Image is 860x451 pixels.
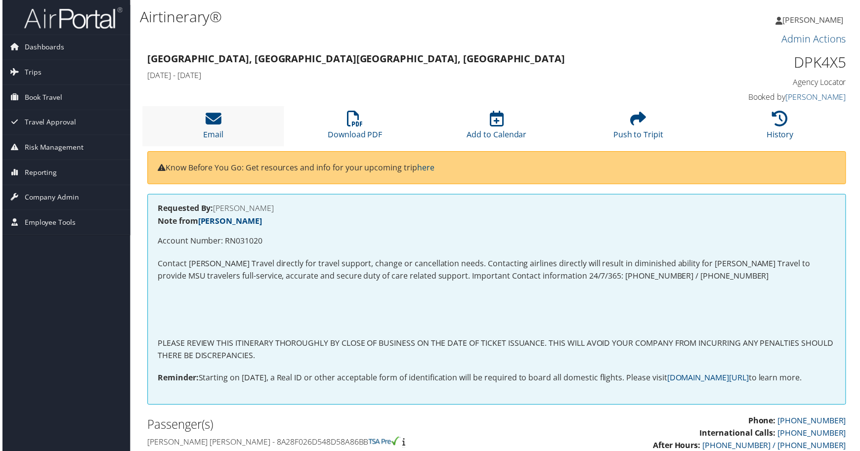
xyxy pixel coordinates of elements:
h1: DPK4X5 [684,52,849,73]
a: [PHONE_NUMBER] [780,417,849,428]
a: [PHONE_NUMBER] [780,430,849,441]
p: Know Before You Go: Get resources and info for your upcoming trip [156,163,838,175]
strong: International Calls: [701,430,778,441]
img: tsa-precheck.png [368,439,400,448]
a: Push to Tripit [614,117,665,141]
a: Add to Calendar [467,117,527,141]
span: Trips [22,60,39,85]
a: Admin Actions [784,33,849,46]
h4: [DATE] - [DATE] [146,70,669,81]
h2: Passenger(s) [146,418,490,435]
a: Download PDF [327,117,382,141]
p: Account Number: RN031020 [156,236,838,249]
strong: Reminder: [156,374,197,385]
strong: Note from [156,217,261,228]
h4: [PERSON_NAME] [PERSON_NAME] - 8A28F026D548D58A86BB [146,439,490,450]
p: Starting on [DATE], a Real ID or other acceptable form of identification will be required to boar... [156,374,838,387]
span: Book Travel [22,85,60,110]
img: airportal-logo.png [22,6,121,30]
a: Email [202,117,222,141]
h4: Booked by [684,92,849,103]
span: Dashboards [22,35,62,60]
a: here [417,163,434,174]
p: Contact [PERSON_NAME] Travel directly for travel support, change or cancellation needs. Contactin... [156,259,838,284]
strong: Requested By: [156,204,212,215]
strong: Phone: [750,417,778,428]
a: History [769,117,796,141]
span: Risk Management [22,136,82,161]
a: [PERSON_NAME] [788,92,849,103]
a: [PERSON_NAME] [778,5,856,35]
span: Travel Approval [22,111,74,135]
span: Employee Tools [22,211,74,236]
a: [DOMAIN_NAME][URL] [669,374,751,385]
h4: Agency Locator [684,77,849,88]
span: [PERSON_NAME] [785,14,846,25]
h1: Airtinerary® [138,6,617,27]
span: Reporting [22,161,55,186]
a: [PERSON_NAME] [197,217,261,228]
p: PLEASE REVIEW THIS ITINERARY THOROUGHLY BY CLOSE OF BUSINESS ON THE DATE OF TICKET ISSUANCE. THIS... [156,339,838,364]
span: Company Admin [22,186,77,211]
strong: [GEOGRAPHIC_DATA], [GEOGRAPHIC_DATA] [GEOGRAPHIC_DATA], [GEOGRAPHIC_DATA] [146,52,566,66]
h4: [PERSON_NAME] [156,205,838,213]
